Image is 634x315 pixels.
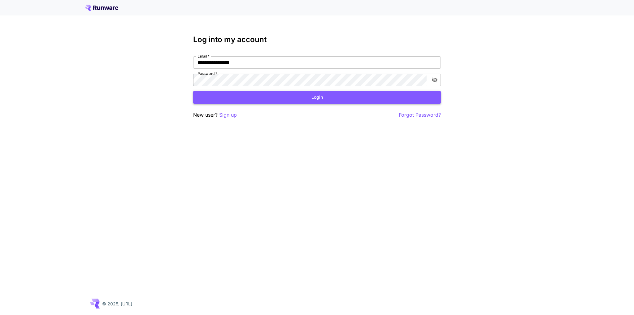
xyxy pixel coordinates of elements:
h3: Log into my account [193,35,441,44]
button: Sign up [219,111,237,119]
label: Password [198,71,217,76]
button: Login [193,91,441,104]
p: © 2025, [URL] [102,300,132,307]
button: Forgot Password? [399,111,441,119]
button: toggle password visibility [429,74,440,85]
label: Email [198,54,210,59]
p: New user? [193,111,237,119]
